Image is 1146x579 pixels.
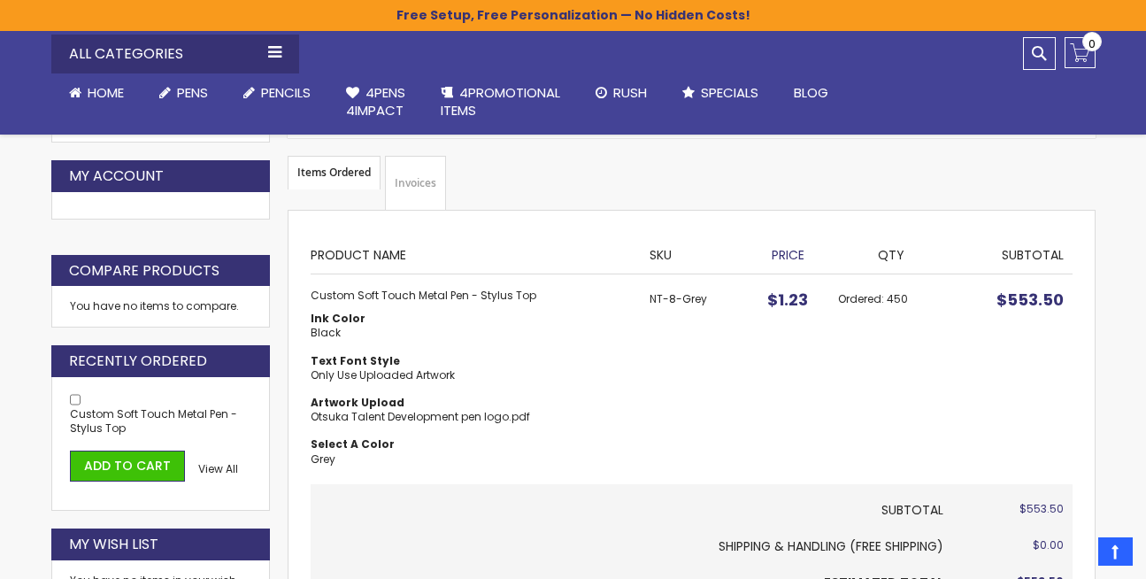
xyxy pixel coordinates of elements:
[177,83,208,102] span: Pens
[665,73,776,112] a: Specials
[441,83,560,120] span: 4PROMOTIONAL ITEMS
[1033,537,1064,552] span: $0.00
[311,312,632,326] dt: Ink Color
[311,529,952,565] th: Shipping & Handling (FREE SHIPPING)
[69,535,158,554] strong: My Wish List
[838,291,887,306] span: Ordered
[328,73,423,131] a: 4Pens4impact
[794,83,828,102] span: Blog
[641,233,747,274] th: SKU
[69,261,219,281] strong: Compare Products
[996,289,1064,311] span: $553.50
[51,286,271,328] div: You have no items to compare.
[311,368,632,382] dd: Only Use Uploaded Artwork
[198,461,238,476] span: View All
[51,73,142,112] a: Home
[767,289,808,311] span: $1.23
[69,351,207,371] strong: Recently Ordered
[613,83,647,102] span: Rush
[747,233,829,274] th: Price
[288,156,381,189] strong: Items Ordered
[311,437,632,452] dt: Select A Color
[88,83,124,102] span: Home
[51,35,299,73] div: All Categories
[311,409,530,424] a: Otsuka Talent Development pen logo.pdf
[346,83,405,120] span: 4Pens 4impact
[423,73,578,131] a: 4PROMOTIONALITEMS
[776,73,846,112] a: Blog
[887,291,908,306] span: 450
[261,83,311,102] span: Pencils
[142,73,226,112] a: Pens
[311,233,641,274] th: Product Name
[198,462,238,476] a: View All
[311,354,632,368] dt: Text Font Style
[1019,501,1064,516] span: $553.50
[385,156,446,211] a: Invoices
[1065,37,1096,68] a: 0
[69,166,164,186] strong: My Account
[226,73,328,112] a: Pencils
[578,73,665,112] a: Rush
[952,233,1072,274] th: Subtotal
[311,289,632,303] strong: Custom Soft Touch Metal Pen - Stylus Top
[84,457,171,475] span: Add to Cart
[1098,537,1133,566] a: Top
[641,274,747,484] td: NT-8-Grey
[311,484,952,529] th: Subtotal
[1088,35,1096,52] span: 0
[311,396,632,410] dt: Artwork Upload
[311,326,632,340] dd: Black
[70,451,185,482] button: Add to Cart
[829,233,952,274] th: Qty
[311,452,632,467] dd: Grey
[70,406,237,436] a: Custom Soft Touch Metal Pen - Stylus Top
[701,83,758,102] span: Specials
